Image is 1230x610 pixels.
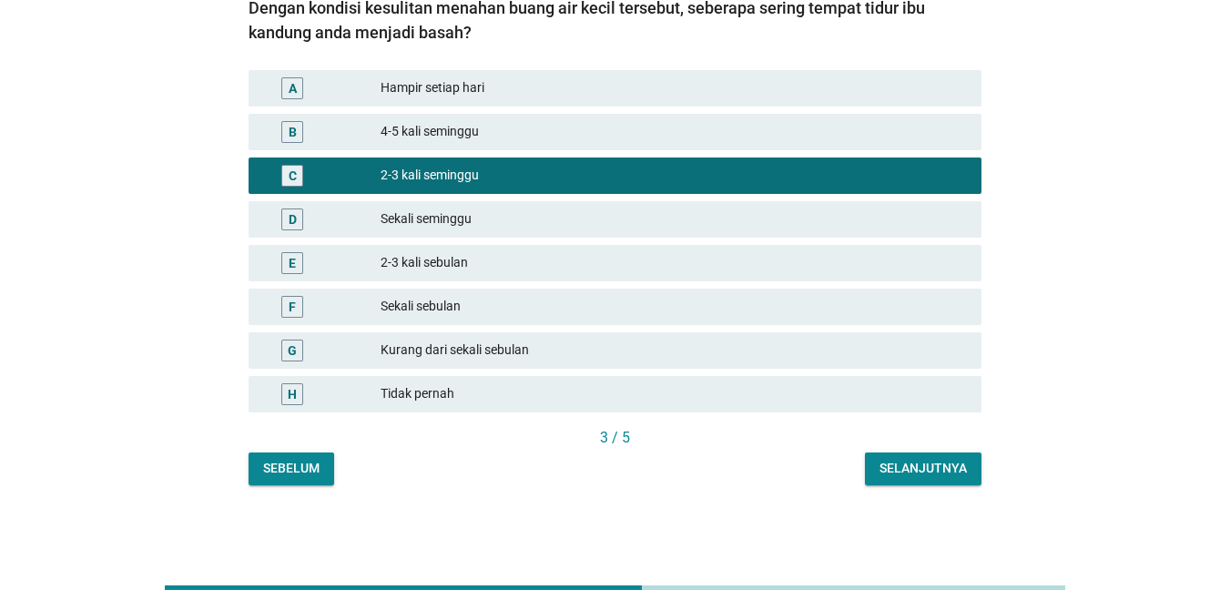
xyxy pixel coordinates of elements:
[289,166,297,185] div: C
[381,165,967,187] div: 2-3 kali seminggu
[865,452,981,485] button: Selanjutnya
[381,383,967,405] div: Tidak pernah
[289,253,296,272] div: E
[381,77,967,99] div: Hampir setiap hari
[879,459,967,478] div: Selanjutnya
[381,121,967,143] div: 4-5 kali seminggu
[289,122,297,141] div: B
[381,208,967,230] div: Sekali seminggu
[288,384,297,403] div: H
[288,341,297,360] div: G
[289,209,297,229] div: D
[289,297,296,316] div: F
[289,78,297,97] div: A
[381,340,967,361] div: Kurang dari sekali sebulan
[249,427,981,449] div: 3 / 5
[263,459,320,478] div: Sebelum
[381,296,967,318] div: Sekali sebulan
[249,452,334,485] button: Sebelum
[381,252,967,274] div: 2-3 kali sebulan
